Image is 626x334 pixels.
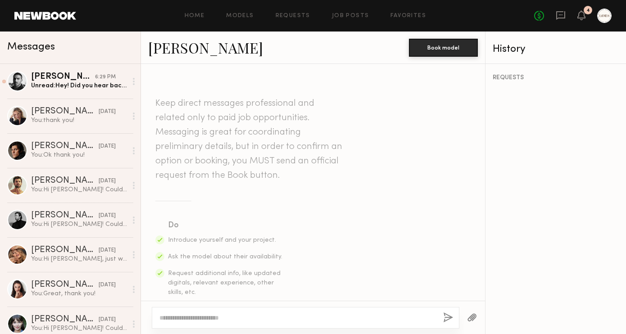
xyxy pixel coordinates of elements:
a: Models [226,13,254,19]
div: You: Hi [PERSON_NAME], just wanted to reach out one last time - are you able to send us those sel... [31,255,127,263]
a: Favorites [390,13,426,19]
div: [DATE] [99,108,116,116]
div: [DATE] [99,142,116,151]
a: Book model [409,43,478,51]
a: Job Posts [332,13,369,19]
button: Book model [409,39,478,57]
div: [PERSON_NAME] [31,280,99,289]
div: [PERSON_NAME] [31,107,99,116]
div: 6:29 PM [95,73,116,81]
div: [PERSON_NAME] [31,72,95,81]
div: [PERSON_NAME] [31,315,99,324]
div: You: Ok thank you! [31,151,127,159]
header: Keep direct messages professional and related only to paid job opportunities. Messaging is great ... [155,96,345,183]
div: [PERSON_NAME] [31,142,99,151]
span: Introduce yourself and your project. [168,237,276,243]
span: Ask the model about their availability. [168,254,282,260]
a: Home [185,13,205,19]
div: [DATE] [99,212,116,220]
span: Messages [7,42,55,52]
div: [DATE] [99,246,116,255]
span: Request additional info, like updated digitals, relevant experience, other skills, etc. [168,271,281,295]
div: REQUESTS [493,75,619,81]
div: [PERSON_NAME] [31,211,99,220]
div: [DATE] [99,177,116,185]
div: [PERSON_NAME] [31,176,99,185]
a: [PERSON_NAME] [148,38,263,57]
div: Do [168,219,283,232]
div: [PERSON_NAME] [31,246,99,255]
div: [DATE] [99,281,116,289]
div: [DATE] [99,316,116,324]
div: 4 [586,8,590,13]
div: You: Hi [PERSON_NAME]! Could you send us three raw unedited selfies of you wearing sunglasses? Fr... [31,220,127,229]
div: You: Great, thank you! [31,289,127,298]
div: History [493,44,619,54]
div: You: Hi [PERSON_NAME]! Could you send us three raw unedited selfies of you wearing sunglasses? Fr... [31,324,127,333]
div: You: Hi [PERSON_NAME]! Could you send us three raw unedited selfies of you wearing sunglasses? Fr... [31,185,127,194]
div: You: thank you! [31,116,127,125]
a: Requests [276,13,310,19]
div: Unread: Hey! Did you hear back from client? :) [31,81,127,90]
